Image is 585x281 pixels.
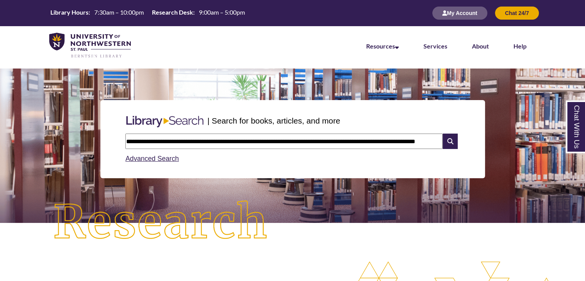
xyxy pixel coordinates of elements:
button: Chat 24/7 [495,7,539,20]
a: Advanced Search [125,155,179,162]
a: About [472,42,489,50]
p: | Search for books, articles, and more [207,115,340,127]
a: My Account [432,10,487,16]
th: Research Desk: [149,8,196,17]
a: Services [423,42,447,50]
a: Hours Today [47,8,248,18]
a: Resources [366,42,399,50]
img: Libary Search [122,113,207,130]
span: 7:30am – 10:00pm [94,8,144,16]
th: Library Hours: [47,8,91,17]
a: Chat 24/7 [495,10,539,16]
img: Research [29,177,292,268]
a: Help [513,42,527,50]
span: 9:00am – 5:00pm [199,8,245,16]
i: Search [443,134,457,149]
button: My Account [432,7,487,20]
img: UNWSP Library Logo [49,33,131,59]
